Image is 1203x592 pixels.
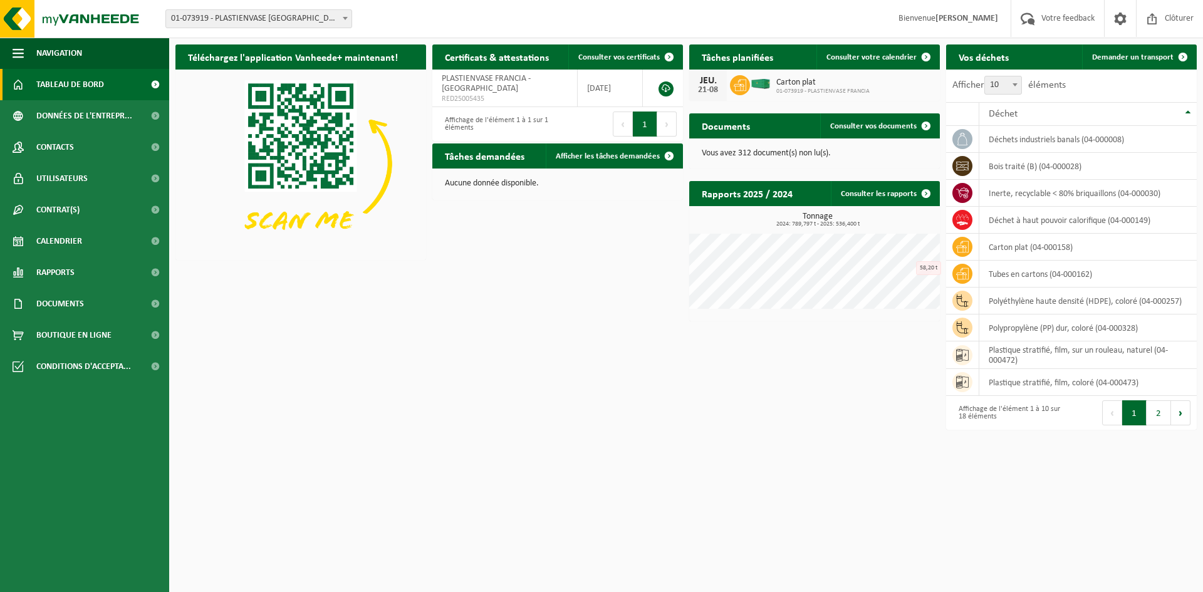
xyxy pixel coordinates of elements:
div: Affichage de l'élément 1 à 1 sur 1 éléments [439,110,551,138]
span: Consulter vos documents [830,122,917,130]
h2: Certificats & attestations [432,44,561,69]
h2: Documents [689,113,763,138]
td: plastique stratifié, film, sur un rouleau, naturel (04-000472) [979,341,1197,369]
button: Previous [613,112,633,137]
h2: Rapports 2025 / 2024 [689,181,805,205]
span: 2024: 789,797 t - 2025: 536,400 t [695,221,940,227]
span: Conditions d'accepta... [36,351,131,382]
span: Utilisateurs [36,163,88,194]
td: plastique stratifié, film, coloré (04-000473) [979,369,1197,396]
td: [DATE] [578,70,643,107]
button: 2 [1147,400,1171,425]
span: 01-073919 - PLASTIENVASE FRANCIA - ARRAS [165,9,352,28]
img: Download de VHEPlus App [175,70,426,257]
span: Consulter vos certificats [578,53,660,61]
span: Tableau de bord [36,69,104,100]
a: Demander un transport [1082,44,1195,70]
span: 01-073919 - PLASTIENVASE FRANCIA - ARRAS [166,10,352,28]
span: 10 [984,76,1022,95]
button: Next [1171,400,1190,425]
span: Contrat(s) [36,194,80,226]
span: 10 [985,76,1021,94]
h2: Vos déchets [946,44,1021,69]
a: Consulter votre calendrier [816,44,939,70]
td: carton plat (04-000158) [979,234,1197,261]
span: Documents [36,288,84,319]
span: Navigation [36,38,82,69]
td: déchet à haut pouvoir calorifique (04-000149) [979,207,1197,234]
span: Boutique en ligne [36,319,112,351]
div: Affichage de l'élément 1 à 10 sur 18 éléments [952,399,1065,427]
span: Rapports [36,257,75,288]
label: Afficher éléments [952,80,1066,90]
h2: Téléchargez l'application Vanheede+ maintenant! [175,44,410,69]
td: polyéthylène haute densité (HDPE), coloré (04-000257) [979,288,1197,314]
div: 21-08 [695,86,721,95]
strong: [PERSON_NAME] [935,14,998,23]
img: HK-XC-40-GN-00 [750,78,771,90]
p: Aucune donnée disponible. [445,179,670,188]
button: Next [657,112,677,137]
span: Déchet [989,109,1018,119]
p: Vous avez 312 document(s) non lu(s). [702,149,927,158]
a: Consulter vos documents [820,113,939,138]
span: Demander un transport [1092,53,1174,61]
td: bois traité (B) (04-000028) [979,153,1197,180]
span: Carton plat [776,78,870,88]
span: Calendrier [36,226,82,257]
span: 01-073919 - PLASTIENVASE FRANCIA [776,88,870,95]
h2: Tâches demandées [432,143,537,168]
span: Contacts [36,132,74,163]
button: 1 [1122,400,1147,425]
button: 1 [633,112,657,137]
a: Consulter les rapports [831,181,939,206]
a: Afficher les tâches demandées [546,143,682,169]
span: RED25005435 [442,94,568,104]
td: inerte, recyclable < 80% briquaillons (04-000030) [979,180,1197,207]
td: déchets industriels banals (04-000008) [979,126,1197,153]
span: Données de l'entrepr... [36,100,132,132]
span: Consulter votre calendrier [826,53,917,61]
a: Consulter vos certificats [568,44,682,70]
h2: Tâches planifiées [689,44,786,69]
span: Afficher les tâches demandées [556,152,660,160]
div: JEU. [695,76,721,86]
button: Previous [1102,400,1122,425]
h3: Tonnage [695,212,940,227]
span: PLASTIENVASE FRANCIA - [GEOGRAPHIC_DATA] [442,74,531,93]
div: 58,20 t [916,261,941,275]
td: polypropylène (PP) dur, coloré (04-000328) [979,314,1197,341]
td: tubes en cartons (04-000162) [979,261,1197,288]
